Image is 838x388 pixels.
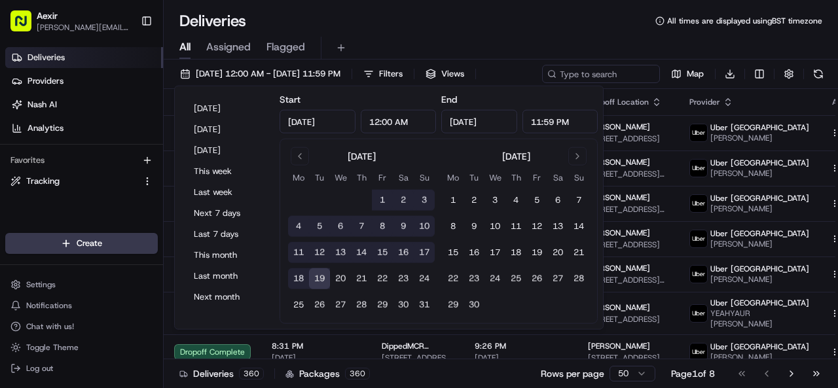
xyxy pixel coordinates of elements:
[13,226,34,247] img: Grace Nketiah
[351,268,372,289] button: 21
[710,352,809,362] span: [PERSON_NAME]
[588,157,650,168] span: [PERSON_NAME]
[206,39,251,55] span: Assigned
[5,233,158,254] button: Create
[393,171,414,185] th: Saturday
[687,68,704,80] span: Map
[690,230,707,247] img: uber-new-logo.jpeg
[547,216,568,237] button: 13
[665,65,710,83] button: Map
[188,204,266,222] button: Next 7 days
[710,342,809,352] span: Uber [GEOGRAPHIC_DATA]
[441,68,464,80] span: Views
[443,242,464,263] button: 15
[505,216,526,237] button: 11
[464,294,484,315] button: 30
[484,171,505,185] th: Wednesday
[372,294,393,315] button: 29
[26,175,60,187] span: Tracking
[588,239,668,250] span: [STREET_ADDRESS]
[330,268,351,289] button: 20
[568,147,587,166] button: Go to next month
[26,321,74,332] span: Chat with us!
[309,216,330,237] button: 5
[710,298,809,308] span: Uber [GEOGRAPHIC_DATA]
[288,171,309,185] th: Monday
[309,294,330,315] button: 26
[443,268,464,289] button: 22
[77,238,102,249] span: Create
[710,264,809,274] span: Uber [GEOGRAPHIC_DATA]
[179,367,264,380] div: Deliveries
[588,122,650,132] span: [PERSON_NAME]
[272,341,361,351] span: 8:31 PM
[505,171,526,185] th: Thursday
[464,268,484,289] button: 23
[239,368,264,379] div: 360
[526,216,547,237] button: 12
[10,175,137,187] a: Tracking
[130,291,158,301] span: Pylon
[26,363,53,374] span: Log out
[690,160,707,177] img: uber-new-logo.jpeg
[710,203,809,214] span: [PERSON_NAME]
[379,68,403,80] span: Filters
[522,110,598,133] input: Time
[690,266,707,283] img: uber-new-logo.jpeg
[671,367,715,380] div: Page 1 of 8
[382,341,454,351] span: DippedMCR DippedMCR
[13,170,84,181] div: Past conversations
[59,125,215,138] div: Start new chat
[393,190,414,211] button: 2
[414,294,435,315] button: 31
[690,195,707,212] img: uber-new-logo.jpeg
[309,242,330,263] button: 12
[372,216,393,237] button: 8
[26,279,56,290] span: Settings
[5,118,163,139] a: Analytics
[179,39,191,55] span: All
[710,168,809,179] span: [PERSON_NAME]
[526,171,547,185] th: Friday
[288,294,309,315] button: 25
[34,84,216,98] input: Clear
[414,268,435,289] button: 24
[588,341,650,351] span: [PERSON_NAME]
[475,353,567,363] span: [DATE]
[174,65,346,83] button: [DATE] 12:00 AM - [DATE] 11:59 PM
[588,314,668,325] span: [STREET_ADDRESS]
[588,353,668,363] span: [STREET_ADDRESS][PERSON_NAME][PERSON_NAME]
[330,242,351,263] button: 13
[179,10,246,31] h1: Deliveries
[484,242,505,263] button: 17
[505,268,526,289] button: 25
[464,190,484,211] button: 2
[689,97,720,107] span: Provider
[109,238,113,249] span: •
[710,122,809,133] span: Uber [GEOGRAPHIC_DATA]
[526,190,547,211] button: 5
[288,216,309,237] button: 4
[464,216,484,237] button: 9
[266,39,305,55] span: Flagged
[27,122,64,134] span: Analytics
[5,338,158,357] button: Toggle Theme
[5,47,163,68] a: Deliveries
[13,52,238,73] p: Welcome 👋
[351,242,372,263] button: 14
[330,171,351,185] th: Wednesday
[188,288,266,306] button: Next month
[547,268,568,289] button: 27
[393,294,414,315] button: 30
[443,294,464,315] button: 29
[285,367,370,380] div: Packages
[357,65,409,83] button: Filters
[345,368,370,379] div: 360
[484,216,505,237] button: 10
[203,168,238,183] button: See all
[26,239,37,249] img: 1736555255976-a54dd68f-1ca7-489b-9aae-adbdc363a1c4
[443,190,464,211] button: 1
[27,52,65,63] span: Deliveries
[414,171,435,185] th: Sunday
[809,65,828,83] button: Refresh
